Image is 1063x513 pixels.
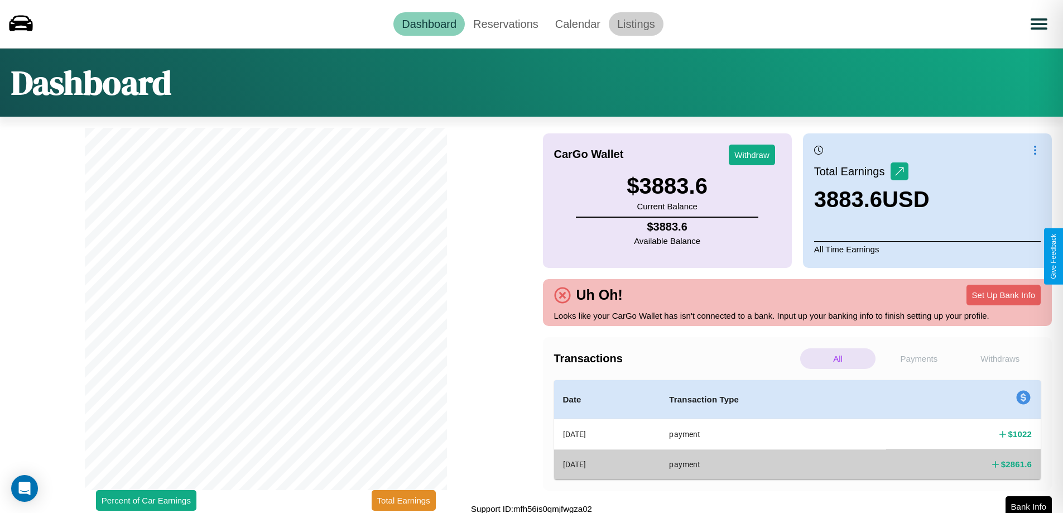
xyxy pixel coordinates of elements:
[554,449,661,479] th: [DATE]
[465,12,547,36] a: Reservations
[660,449,886,479] th: payment
[554,380,1041,480] table: simple table
[11,475,38,502] div: Open Intercom Messenger
[1050,234,1057,279] div: Give Feedback
[814,241,1041,257] p: All Time Earnings
[563,393,652,406] h4: Date
[571,287,628,303] h4: Uh Oh!
[627,199,708,214] p: Current Balance
[634,220,700,233] h4: $ 3883.6
[669,393,877,406] h4: Transaction Type
[372,490,436,511] button: Total Earnings
[800,348,876,369] p: All
[96,490,196,511] button: Percent of Car Earnings
[393,12,465,36] a: Dashboard
[554,419,661,450] th: [DATE]
[554,148,624,161] h4: CarGo Wallet
[1001,458,1032,470] h4: $ 2861.6
[881,348,956,369] p: Payments
[547,12,609,36] a: Calendar
[609,12,663,36] a: Listings
[634,233,700,248] p: Available Balance
[11,60,171,106] h1: Dashboard
[814,161,891,181] p: Total Earnings
[814,187,930,212] h3: 3883.6 USD
[729,145,775,165] button: Withdraw
[660,419,886,450] th: payment
[554,308,1041,323] p: Looks like your CarGo Wallet has isn't connected to a bank. Input up your banking info to finish ...
[627,174,708,199] h3: $ 3883.6
[963,348,1038,369] p: Withdraws
[1008,428,1032,440] h4: $ 1022
[554,352,797,365] h4: Transactions
[1023,8,1055,40] button: Open menu
[966,285,1041,305] button: Set Up Bank Info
